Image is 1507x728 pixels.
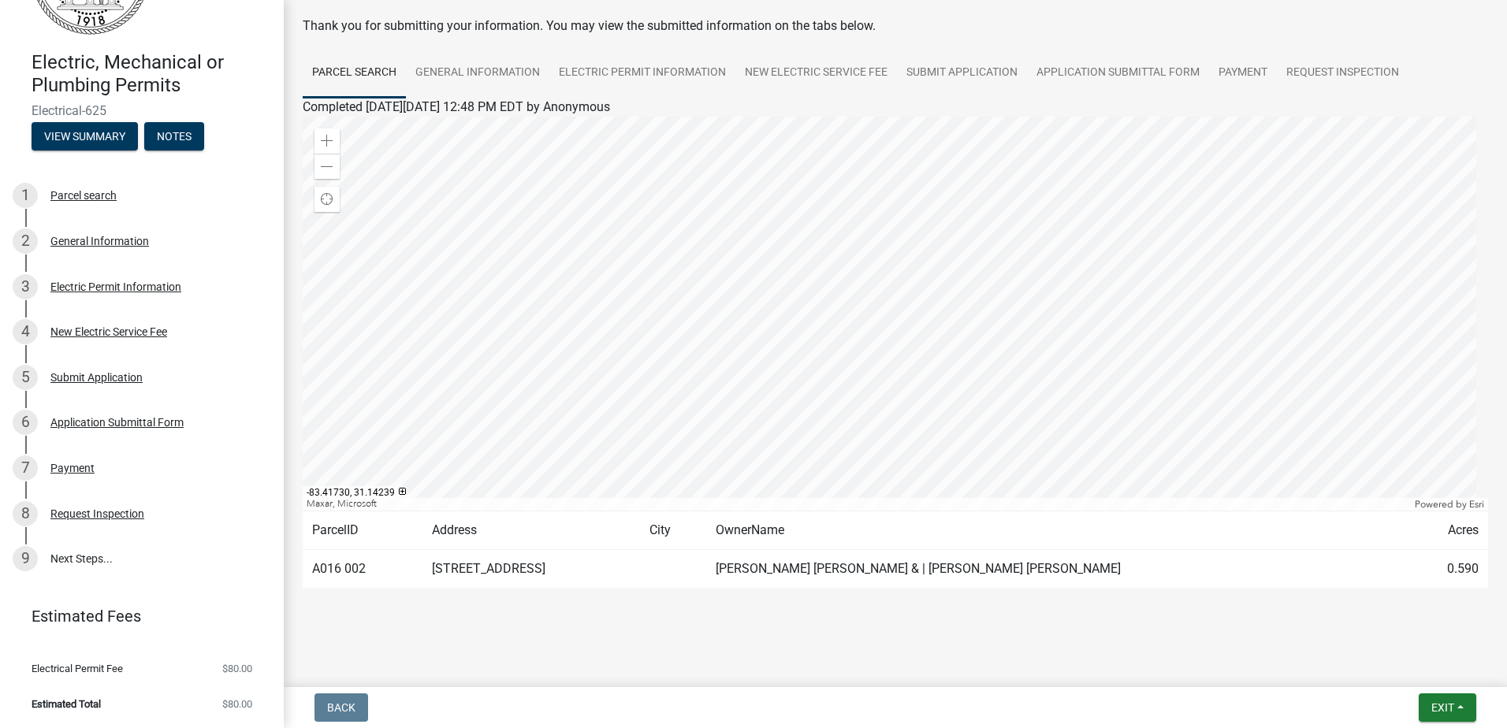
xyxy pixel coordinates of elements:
div: 2 [13,228,38,254]
td: City [640,511,706,550]
div: Find my location [314,187,340,212]
div: 7 [13,455,38,481]
a: Parcel search [303,48,406,98]
a: Payment [1209,48,1277,98]
div: 1 [13,183,38,208]
div: Powered by [1411,498,1488,511]
div: 6 [13,410,38,435]
td: 0.590 [1405,550,1488,589]
div: 3 [13,274,38,299]
a: Request Inspection [1277,48,1408,98]
a: Electric Permit Information [549,48,735,98]
td: Address [422,511,641,550]
td: OwnerName [706,511,1405,550]
h4: Electric, Mechanical or Plumbing Permits [32,51,271,97]
div: Parcel search [50,190,117,201]
span: Completed [DATE][DATE] 12:48 PM EDT by Anonymous [303,99,610,114]
div: General Information [50,236,149,247]
div: 9 [13,546,38,571]
td: ParcelID [303,511,422,550]
div: Maxar, Microsoft [303,498,1411,511]
div: Application Submittal Form [50,417,184,428]
td: [PERSON_NAME] [PERSON_NAME] & | [PERSON_NAME] [PERSON_NAME] [706,550,1405,589]
a: Esri [1469,499,1484,510]
wm-modal-confirm: Notes [144,131,204,143]
div: 5 [13,365,38,390]
div: Zoom in [314,128,340,154]
button: Exit [1419,693,1476,722]
span: Back [327,701,355,714]
wm-modal-confirm: Summary [32,131,138,143]
span: Electrical-625 [32,103,252,118]
div: Request Inspection [50,508,144,519]
span: Estimated Total [32,699,101,709]
span: $80.00 [222,699,252,709]
button: Back [314,693,368,722]
span: Exit [1431,701,1454,714]
div: Submit Application [50,372,143,383]
div: Electric Permit Information [50,281,181,292]
div: New Electric Service Fee [50,326,167,337]
a: Submit Application [897,48,1027,98]
span: $80.00 [222,663,252,674]
span: Electrical Permit Fee [32,663,123,674]
a: New Electric Service Fee [735,48,897,98]
a: Estimated Fees [13,600,259,632]
td: A016 002 [303,550,422,589]
button: Notes [144,122,204,150]
a: Application Submittal Form [1027,48,1209,98]
div: Thank you for submitting your information. You may view the submitted information on the tabs below. [303,17,1488,35]
button: View Summary [32,122,138,150]
div: 8 [13,501,38,526]
td: Acres [1405,511,1488,550]
div: Payment [50,462,95,474]
div: 4 [13,319,38,344]
div: Zoom out [314,154,340,179]
a: General Information [406,48,549,98]
td: [STREET_ADDRESS] [422,550,641,589]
